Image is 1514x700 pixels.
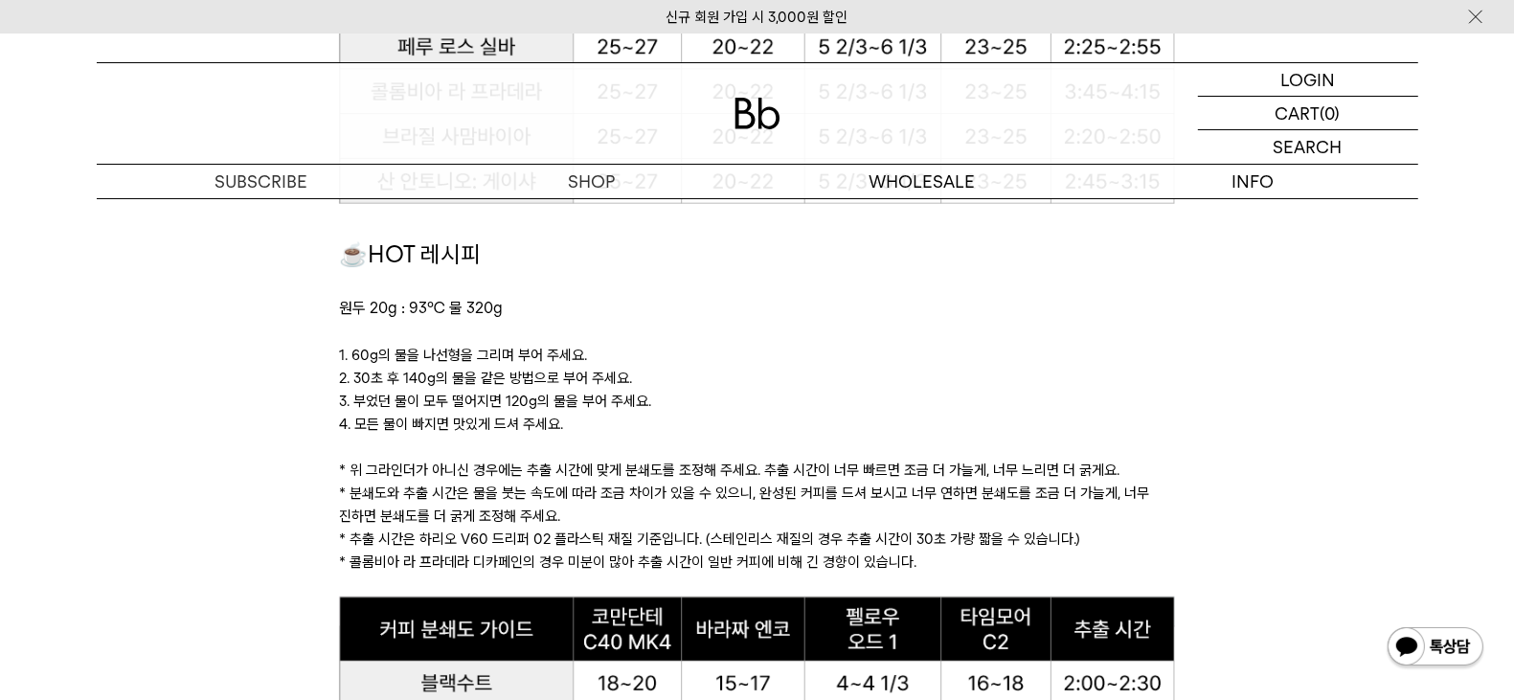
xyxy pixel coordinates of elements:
p: 4. 모든 물이 빠지면 맛있게 드셔 주세요. [339,413,1175,436]
p: * 위 그라인더가 아니신 경우에는 추출 시간에 맞게 분쇄도를 조정해 주세요. 추출 시간이 너무 빠르면 조금 더 가늘게, 너무 느리면 더 굵게요. [339,459,1175,482]
p: CART [1276,97,1321,129]
p: * 콜롬비아 라 프라데라 디카페인의 경우 미분이 많아 추출 시간이 일반 커피에 비해 긴 경향이 있습니다. [339,551,1175,574]
p: * 분쇄도와 추출 시간은 물을 붓는 속도에 따라 조금 차이가 있을 수 있으니, 완성된 커피를 드셔 보시고 너무 연하면 분쇄도를 조금 더 가늘게, 너무 진하면 분쇄도를 더 굵게... [339,482,1175,528]
p: SEARCH [1274,130,1343,164]
a: 신규 회원 가입 시 3,000원 할인 [667,9,848,26]
p: 1. 60g의 물을 나선형을 그리며 부어 주세요. [339,344,1175,367]
span: ☕HOT 레시피 [339,240,481,268]
span: 원두 20g : 93℃ 물 320g [339,299,503,317]
a: SHOP [427,165,757,198]
a: SUBSCRIBE [97,165,427,198]
p: WHOLESALE [757,165,1088,198]
p: * 추출 시간은 하리오 V60 드리퍼 02 플라스틱 재질 기준입니다. (스테인리스 재질의 경우 추출 시간이 30초 가량 짧을 수 있습니다.) [339,528,1175,551]
img: 카카오톡 채널 1:1 채팅 버튼 [1386,625,1485,671]
img: 로고 [734,98,780,129]
p: 3. 부었던 물이 모두 떨어지면 120g의 물을 부어 주세요. [339,390,1175,413]
a: CART (0) [1198,97,1418,130]
a: LOGIN [1198,63,1418,97]
p: LOGIN [1280,63,1335,96]
p: (0) [1321,97,1341,129]
p: 2. 30초 후 140g의 물을 같은 방법으로 부어 주세요. [339,367,1175,390]
p: INFO [1088,165,1418,198]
